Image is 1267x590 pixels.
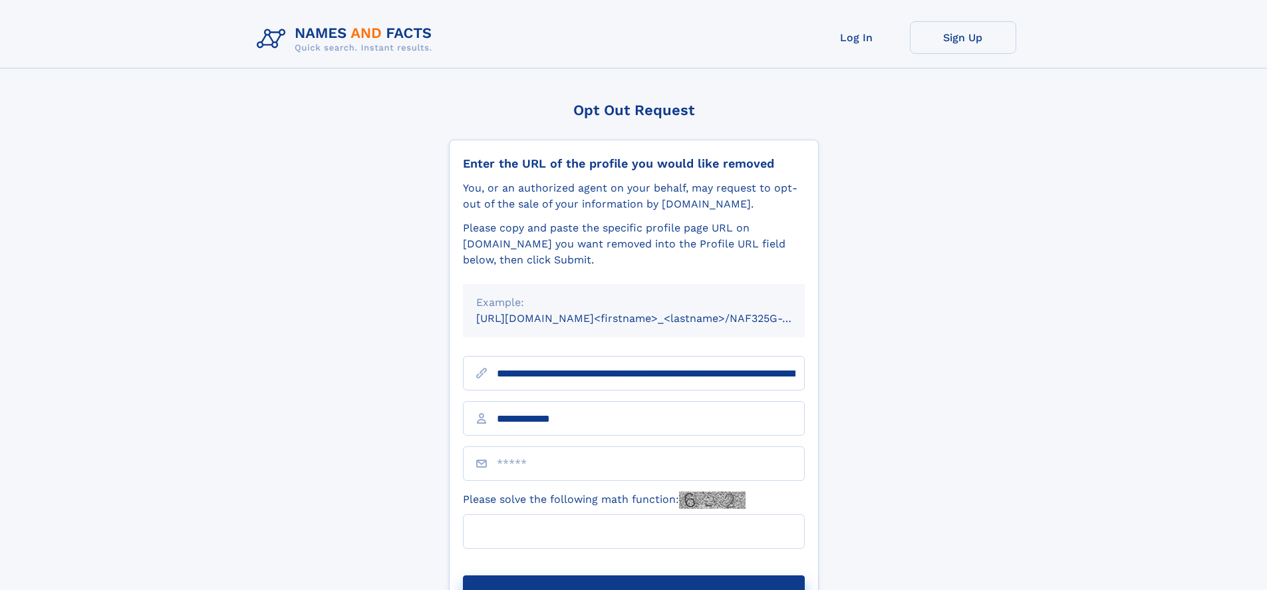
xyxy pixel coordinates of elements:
a: Sign Up [910,21,1016,54]
small: [URL][DOMAIN_NAME]<firstname>_<lastname>/NAF325G-xxxxxxxx [476,312,830,325]
div: You, or an authorized agent on your behalf, may request to opt-out of the sale of your informatio... [463,180,805,212]
a: Log In [803,21,910,54]
div: Example: [476,295,791,311]
label: Please solve the following math function: [463,492,746,509]
div: Please copy and paste the specific profile page URL on [DOMAIN_NAME] you want removed into the Pr... [463,220,805,268]
div: Enter the URL of the profile you would like removed [463,156,805,171]
img: Logo Names and Facts [251,21,443,57]
div: Opt Out Request [449,102,819,118]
